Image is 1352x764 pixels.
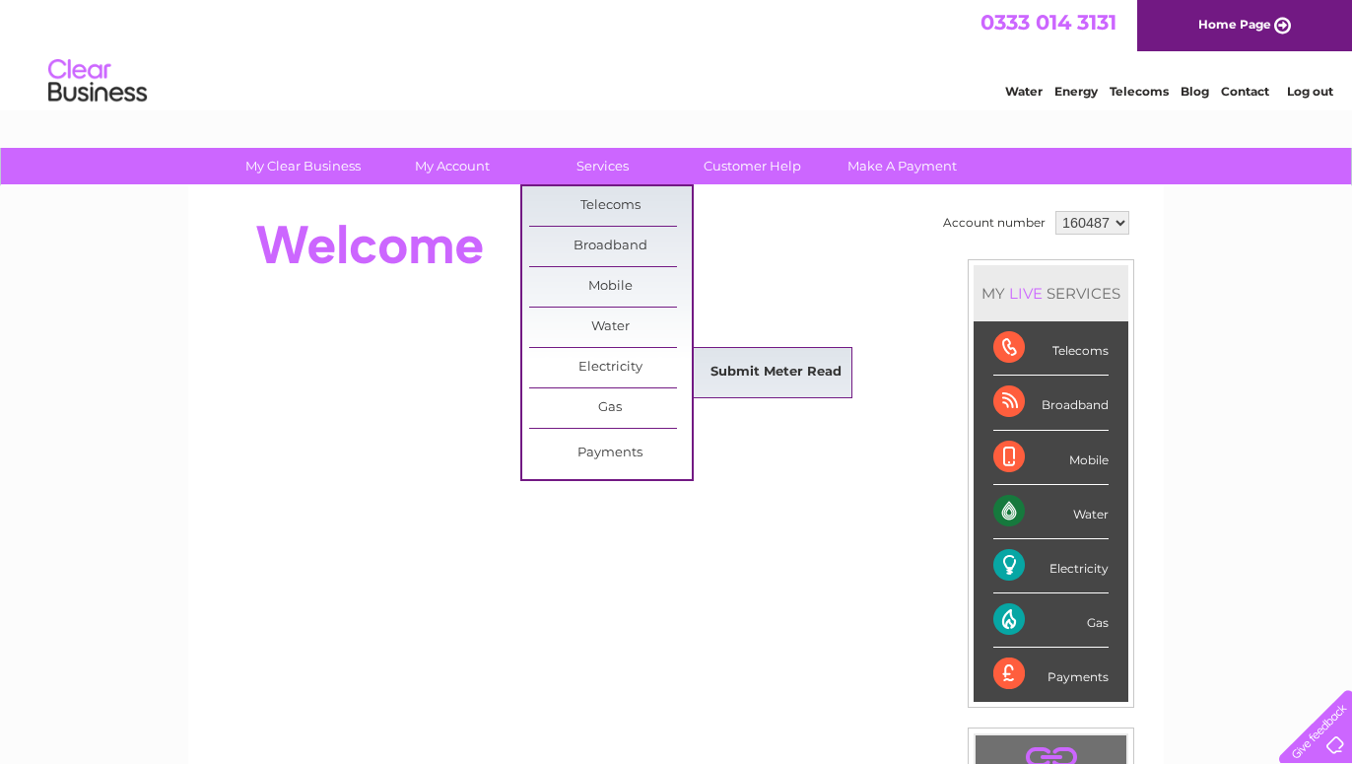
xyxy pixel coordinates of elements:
[529,267,692,307] a: Mobile
[993,593,1109,648] div: Gas
[521,148,684,184] a: Services
[529,348,692,387] a: Electricity
[47,51,148,111] img: logo.png
[821,148,983,184] a: Make A Payment
[993,648,1109,701] div: Payments
[671,148,834,184] a: Customer Help
[993,539,1109,593] div: Electricity
[1005,84,1043,99] a: Water
[529,227,692,266] a: Broadband
[1054,84,1098,99] a: Energy
[1005,284,1047,303] div: LIVE
[222,148,384,184] a: My Clear Business
[529,186,692,226] a: Telecoms
[993,485,1109,539] div: Water
[1221,84,1269,99] a: Contact
[695,353,857,392] a: Submit Meter Read
[529,434,692,473] a: Payments
[1181,84,1209,99] a: Blog
[1287,84,1333,99] a: Log out
[938,206,1050,240] td: Account number
[993,321,1109,376] div: Telecoms
[993,376,1109,430] div: Broadband
[529,388,692,428] a: Gas
[372,148,534,184] a: My Account
[974,265,1128,321] div: MY SERVICES
[529,308,692,347] a: Water
[1110,84,1169,99] a: Telecoms
[993,431,1109,485] div: Mobile
[980,10,1116,35] a: 0333 014 3131
[212,11,1143,96] div: Clear Business is a trading name of Verastar Limited (registered in [GEOGRAPHIC_DATA] No. 3667643...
